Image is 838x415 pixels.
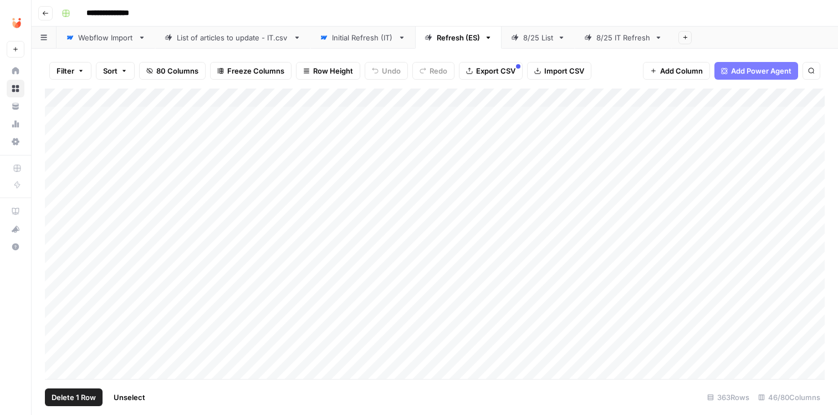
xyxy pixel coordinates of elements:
[502,27,575,49] a: 8/25 List
[7,203,24,220] a: AirOps Academy
[156,65,198,76] span: 80 Columns
[7,115,24,133] a: Usage
[7,62,24,80] a: Home
[310,27,415,49] a: Initial Refresh (IT)
[7,238,24,256] button: Help + Support
[437,32,480,43] div: Refresh (ES)
[296,62,360,80] button: Row Height
[96,62,135,80] button: Sort
[703,388,754,406] div: 363 Rows
[210,62,292,80] button: Freeze Columns
[177,32,289,43] div: List of articles to update - IT.csv
[643,62,710,80] button: Add Column
[114,392,145,403] span: Unselect
[107,388,152,406] button: Unselect
[412,62,454,80] button: Redo
[596,32,650,43] div: 8/25 IT Refresh
[731,65,791,76] span: Add Power Agent
[476,65,515,76] span: Export CSV
[7,221,24,237] div: What's new?
[7,13,27,33] img: Unobravo Logo
[7,9,24,37] button: Workspace: Unobravo
[7,220,24,238] button: What's new?
[139,62,206,80] button: 80 Columns
[7,97,24,115] a: Your Data
[155,27,310,49] a: List of articles to update - IT.csv
[57,27,155,49] a: Webflow Import
[332,32,394,43] div: Initial Refresh (IT)
[52,392,96,403] span: Delete 1 Row
[103,65,117,76] span: Sort
[430,65,447,76] span: Redo
[7,133,24,151] a: Settings
[382,65,401,76] span: Undo
[459,62,523,80] button: Export CSV
[575,27,672,49] a: 8/25 IT Refresh
[527,62,591,80] button: Import CSV
[78,32,134,43] div: Webflow Import
[415,27,502,49] a: Refresh (ES)
[365,62,408,80] button: Undo
[7,80,24,97] a: Browse
[660,65,703,76] span: Add Column
[523,32,553,43] div: 8/25 List
[57,65,74,76] span: Filter
[49,62,91,80] button: Filter
[544,65,584,76] span: Import CSV
[754,388,825,406] div: 46/80 Columns
[714,62,798,80] button: Add Power Agent
[227,65,284,76] span: Freeze Columns
[45,388,103,406] button: Delete 1 Row
[313,65,353,76] span: Row Height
